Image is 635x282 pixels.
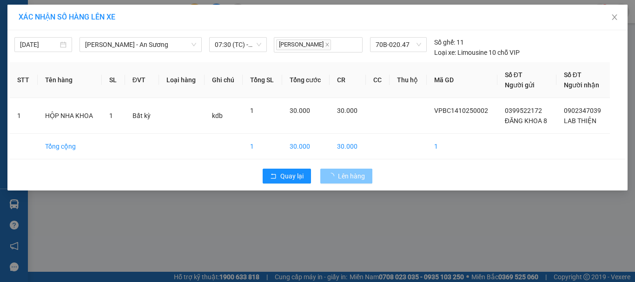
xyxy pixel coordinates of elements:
span: close [611,13,618,21]
th: CR [330,62,366,98]
th: Tổng SL [243,62,282,98]
th: Mã GD [427,62,497,98]
span: XÁC NHẬN SỐ HÀNG LÊN XE [19,13,115,21]
input: 14/10/2025 [20,39,58,50]
span: 01 Võ Văn Truyện, KP.1, Phường 2 [73,28,128,39]
td: HỘP NHA KHOA [38,98,102,134]
span: 1 [109,112,113,119]
span: rollback [270,173,277,180]
span: Người nhận [564,81,599,89]
th: Loại hàng [159,62,205,98]
span: Châu Thành - An Sương [85,38,196,52]
span: [PERSON_NAME] [276,39,331,50]
span: loading [328,173,338,179]
span: VPBC1410250002 [434,107,488,114]
th: ĐVT [125,62,159,98]
span: Quay lại [280,171,304,181]
th: Thu hộ [390,62,426,98]
button: Lên hàng [320,169,372,184]
span: down [191,42,197,47]
span: Số ghế: [434,37,455,47]
span: 1 [250,107,254,114]
td: 1 [10,98,38,134]
th: Ghi chú [205,62,243,98]
strong: ĐỒNG PHƯỚC [73,5,127,13]
span: LAB THIỆN [564,117,596,125]
span: [PERSON_NAME]: [3,60,98,66]
span: 0399522172 [505,107,542,114]
td: 1 [243,134,282,159]
td: 1 [427,134,497,159]
span: 0902347039 [564,107,601,114]
span: Người gửi [505,81,535,89]
span: 30.000 [337,107,357,114]
span: ĐĂNG KHOA 8 [505,117,547,125]
span: Loại xe: [434,47,456,58]
span: 70B-020.47 [376,38,421,52]
td: Tổng cộng [38,134,102,159]
span: Số ĐT [564,71,582,79]
span: In ngày: [3,67,57,73]
th: CC [366,62,390,98]
span: ----------------------------------------- [25,50,114,58]
button: Close [602,5,628,31]
span: Lên hàng [338,171,365,181]
th: SL [102,62,125,98]
span: 08:13:03 [DATE] [20,67,57,73]
div: Limousine 10 chỗ VIP [434,47,520,58]
td: 30.000 [282,134,330,159]
span: 30.000 [290,107,310,114]
span: Số ĐT [505,71,523,79]
span: kdb [212,112,223,119]
span: Bến xe [GEOGRAPHIC_DATA] [73,15,125,26]
span: 07:30 (TC) - 70B-020.47 [215,38,261,52]
span: VPBC1410250002 [46,59,98,66]
th: STT [10,62,38,98]
img: logo [3,6,45,46]
th: Tổng cước [282,62,330,98]
td: Bất kỳ [125,98,159,134]
span: Hotline: 19001152 [73,41,114,47]
div: 11 [434,37,464,47]
button: rollbackQuay lại [263,169,311,184]
th: Tên hàng [38,62,102,98]
span: close [325,42,330,47]
td: 30.000 [330,134,366,159]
